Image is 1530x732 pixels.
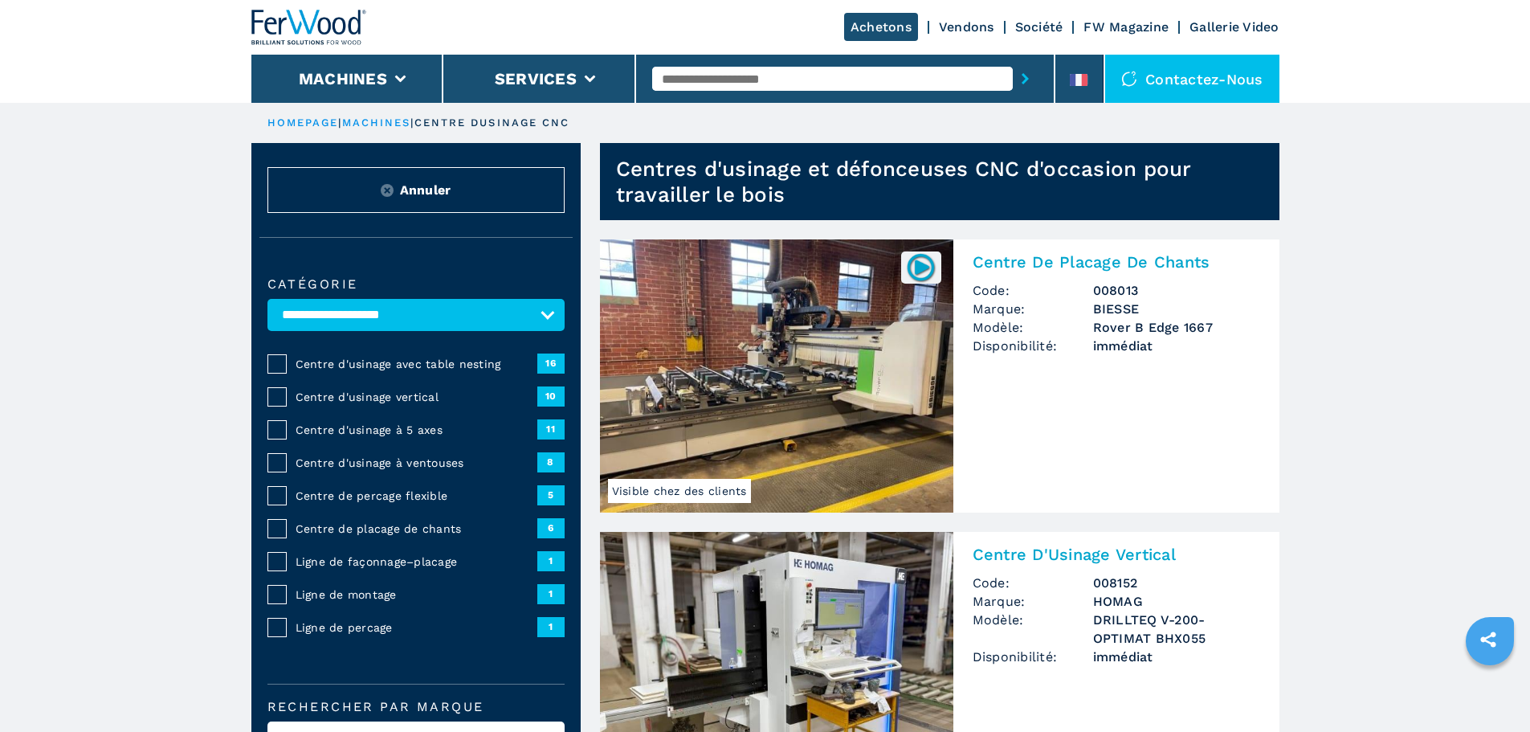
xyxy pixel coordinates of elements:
h3: DRILLTEQ V-200-OPTIMAT BHX055 [1093,611,1260,648]
span: immédiat [1093,337,1260,355]
h2: Centre D'Usinage Vertical [973,545,1260,564]
h3: 008013 [1093,281,1260,300]
label: Rechercher par marque [267,701,565,714]
span: Annuler [400,181,451,199]
button: Machines [299,69,387,88]
span: immédiat [1093,648,1260,666]
button: ResetAnnuler [267,167,565,213]
h3: HOMAG [1093,592,1260,611]
label: catégorie [267,278,565,291]
span: Disponibilité: [973,648,1093,666]
h2: Centre De Placage De Chants [973,252,1260,272]
img: Centre De Placage De Chants BIESSE Rover B Edge 1667 [600,239,953,513]
span: Marque: [973,592,1093,611]
img: Reset [381,184,394,197]
span: Code: [973,281,1093,300]
span: Centre d'usinage à ventouses [296,455,537,471]
span: 1 [537,617,565,636]
span: Modèle: [973,611,1093,648]
span: Centre d'usinage vertical [296,389,537,405]
span: Ligne de montage [296,587,537,603]
span: 1 [537,584,565,603]
span: 1 [537,551,565,570]
h3: Rover B Edge 1667 [1093,318,1260,337]
span: Modèle: [973,318,1093,337]
h3: BIESSE [1093,300,1260,318]
span: Visible chez des clients [608,479,751,503]
span: Centre d'usinage avec table nesting [296,356,537,372]
span: Code: [973,574,1093,592]
img: 008013 [905,251,936,283]
h1: Centres d'usinage et défonceuses CNC d'occasion pour travailler le bois [616,156,1279,207]
span: 5 [537,485,565,505]
span: 10 [537,386,565,406]
span: | [410,117,414,129]
a: sharethis [1468,620,1508,660]
div: Contactez-nous [1105,55,1279,103]
span: Ligne de façonnage–placage [296,554,537,570]
a: HOMEPAGE [267,117,339,129]
span: 6 [537,518,565,538]
span: 11 [537,419,565,439]
span: Centre d'usinage à 5 axes [296,422,537,438]
span: Marque: [973,300,1093,318]
span: Disponibilité: [973,337,1093,355]
a: Société [1015,19,1063,35]
img: Ferwood [251,10,367,45]
p: centre dusinage cnc [414,116,570,130]
span: | [338,117,341,129]
img: Contactez-nous [1121,71,1137,87]
a: Gallerie Video [1189,19,1279,35]
a: FW Magazine [1083,19,1169,35]
span: 16 [537,354,565,373]
a: Vendons [939,19,994,35]
span: Centre de percage flexible [296,488,537,504]
button: Services [495,69,577,88]
span: 8 [537,452,565,472]
h3: 008152 [1093,574,1260,592]
button: submit-button [1013,60,1038,97]
a: Centre De Placage De Chants BIESSE Rover B Edge 1667Visible chez des clients008013Centre De Placa... [600,239,1279,513]
span: Ligne de percage [296,620,537,636]
a: Achetons [844,13,918,41]
span: Centre de placage de chants [296,521,537,537]
a: machines [342,117,411,129]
